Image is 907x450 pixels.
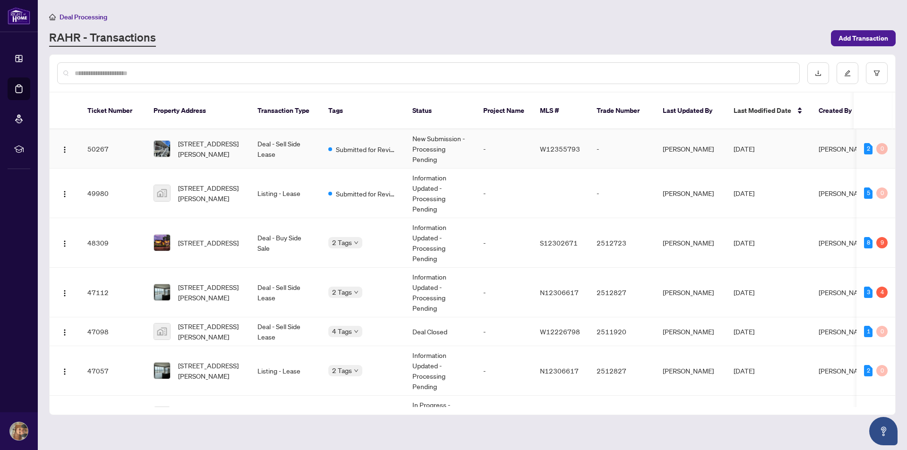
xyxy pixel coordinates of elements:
span: Submitted for Review [336,188,397,199]
span: [STREET_ADDRESS][PERSON_NAME] [178,282,242,303]
td: - [589,129,655,169]
td: 2512723 [589,218,655,268]
img: thumbnail-img [154,235,170,251]
span: S12302671 [540,238,578,247]
div: 0 [876,187,888,199]
th: Property Address [146,93,250,129]
th: Tags [321,93,405,129]
img: Logo [61,190,68,198]
span: [STREET_ADDRESS][PERSON_NAME] [178,183,242,204]
button: download [807,62,829,84]
td: 2511920 [589,396,655,435]
span: [DATE] [734,144,754,153]
span: [STREET_ADDRESS][PERSON_NAME] [178,138,242,159]
span: Add Transaction [839,31,888,46]
td: Listing - Lease [250,346,321,396]
td: Information Updated - Processing Pending [405,169,476,218]
span: 2 Tags [332,237,352,248]
th: Transaction Type [250,93,321,129]
td: Listing - Lease [250,396,321,435]
span: down [354,368,359,373]
td: [PERSON_NAME] [655,129,726,169]
th: Trade Number [589,93,655,129]
td: Deal - Buy Side Sale [250,218,321,268]
div: 2 [864,365,873,376]
span: 2 Tags [332,365,352,376]
img: Logo [61,289,68,297]
span: down [354,329,359,334]
span: Last Modified Date [734,105,791,116]
td: 2512827 [589,268,655,317]
span: [PERSON_NAME] [819,366,870,375]
img: logo [8,7,30,25]
span: [DATE] [734,189,754,197]
button: Logo [57,324,72,339]
span: [STREET_ADDRESS][PERSON_NAME] [178,321,242,342]
span: [PERSON_NAME] [819,189,870,197]
th: Created By [811,93,868,129]
td: [PERSON_NAME] [655,218,726,268]
span: down [354,240,359,245]
img: thumbnail-img [154,185,170,201]
td: Deal - Sell Side Lease [250,268,321,317]
img: Logo [61,146,68,153]
td: - [476,317,532,346]
th: Ticket Number [80,93,146,129]
button: Logo [57,363,72,378]
span: 4 Tags [332,326,352,337]
div: 0 [876,365,888,376]
td: New Submission - Processing Pending [405,129,476,169]
span: W12226798 [540,327,580,336]
span: [STREET_ADDRESS][PERSON_NAME] [178,405,242,425]
div: 1 [864,326,873,337]
div: 2 [864,143,873,154]
a: RAHR - Transactions [49,30,156,47]
div: 5 [864,187,873,199]
div: 0 [876,326,888,337]
td: 2511920 [589,317,655,346]
td: Listing - Lease [250,169,321,218]
div: 9 [876,237,888,248]
span: [PERSON_NAME] [819,238,870,247]
span: [PERSON_NAME] [819,144,870,153]
td: - [476,346,532,396]
td: 50267 [80,129,146,169]
td: Information Updated - Processing Pending [405,218,476,268]
span: Deal Processing [60,13,107,21]
td: Latai Seadat [655,396,726,435]
img: Logo [61,368,68,375]
span: Submitted for Review [336,144,397,154]
img: thumbnail-img [154,363,170,379]
span: [STREET_ADDRESS][PERSON_NAME] [178,360,242,381]
td: - [476,396,532,435]
td: - [476,268,532,317]
td: 48309 [80,218,146,268]
span: filter [873,70,880,76]
span: [DATE] [734,366,754,375]
th: Last Modified Date [726,93,811,129]
span: [DATE] [734,327,754,336]
td: Deal - Sell Side Lease [250,129,321,169]
td: - [476,169,532,218]
td: [PERSON_NAME] [655,346,726,396]
td: [PERSON_NAME] [655,317,726,346]
th: MLS # [532,93,589,129]
td: 47098 [80,317,146,346]
button: Logo [57,235,72,250]
button: Open asap [869,417,898,445]
td: - [476,129,532,169]
span: down [354,290,359,295]
th: Last Updated By [655,93,726,129]
td: In Progress - Pending Information [405,396,476,435]
img: thumbnail-img [154,284,170,300]
td: 47057 [80,346,146,396]
td: Information Updated - Processing Pending [405,268,476,317]
th: Status [405,93,476,129]
span: home [49,14,56,20]
span: download [815,70,821,76]
td: Deal Closed [405,317,476,346]
td: Deal - Sell Side Lease [250,317,321,346]
img: Logo [61,240,68,247]
img: thumbnail-img [154,323,170,340]
img: thumbnail-img [154,141,170,157]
